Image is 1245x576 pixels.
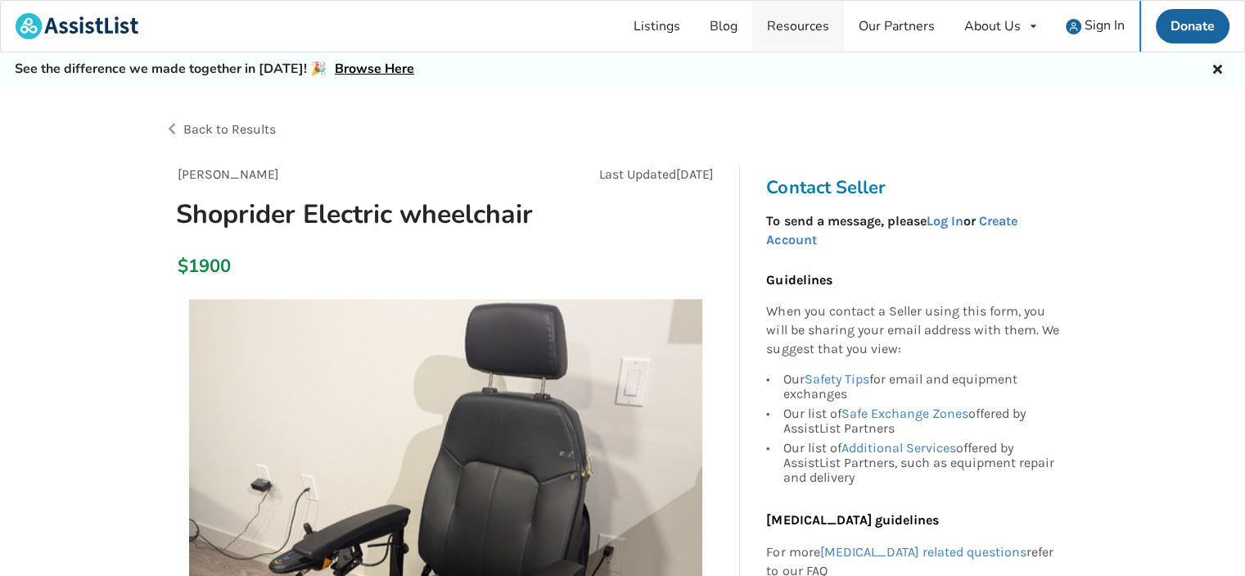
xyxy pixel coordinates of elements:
a: Safe Exchange Zones [841,406,968,421]
b: [MEDICAL_DATA] guidelines [766,512,938,528]
a: user icon Sign In [1051,1,1139,52]
span: Sign In [1085,16,1125,34]
a: Our Partners [844,1,950,52]
span: Last Updated [599,166,676,182]
a: Blog [695,1,752,52]
div: $1900 [178,255,187,278]
strong: To send a message, please or [766,213,1017,247]
a: Additional Services [841,440,955,456]
a: Browse Here [335,60,414,78]
span: Back to Results [183,121,276,137]
h5: See the difference we made together in [DATE]! 🎉 [15,61,414,78]
a: Log In [926,213,963,229]
div: Our list of offered by AssistList Partners, such as equipment repair and delivery [783,438,1059,485]
a: Donate [1156,9,1229,43]
a: Listings [619,1,695,52]
a: Create Account [766,213,1017,247]
img: user icon [1066,19,1081,34]
a: Safety Tips [804,371,868,387]
div: Our list of offered by AssistList Partners [783,404,1059,438]
p: When you contact a Seller using this form, you will be sharing your email address with them. We s... [766,302,1059,359]
a: [MEDICAL_DATA] related questions [819,544,1026,560]
span: [PERSON_NAME] [178,166,279,182]
img: assistlist-logo [16,13,138,39]
div: Our for email and equipment exchanges [783,372,1059,404]
span: [DATE] [676,166,714,182]
h1: Shoprider Electric wheelchair [163,197,550,231]
h3: Contact Seller [766,176,1067,199]
div: About Us [964,20,1021,33]
a: Resources [752,1,844,52]
b: Guidelines [766,272,832,288]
